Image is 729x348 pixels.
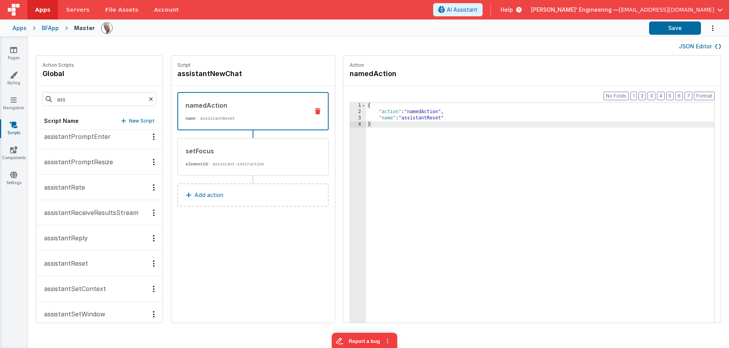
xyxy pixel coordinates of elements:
span: Apps [35,6,50,14]
button: AI Assistant [433,3,483,16]
button: assistantSetWindow [36,302,163,327]
strong: name [186,116,195,121]
input: Search scripts [42,92,156,106]
button: assistantSetContext [36,276,163,302]
button: assistantPromptResize [36,149,163,175]
span: AI Assistant [447,6,478,14]
h4: assistantNewChat [177,68,294,79]
p: Action [350,62,715,68]
div: Options [148,133,159,140]
span: Help [501,6,513,14]
strong: elementId [186,162,208,167]
p: assistantRate [39,183,85,192]
button: 2 [639,92,646,100]
div: 1 [350,103,366,109]
div: 4 [350,121,366,128]
button: 7 [685,92,692,100]
span: [EMAIL_ADDRESS][DOMAIN_NAME] [619,6,714,14]
h5: Script Name [44,117,79,125]
div: Options [148,286,159,292]
p: : assistant-instruction [186,161,303,167]
div: Options [148,184,159,191]
button: 1 [630,92,637,100]
button: No Folds [603,92,629,100]
button: 5 [666,92,674,100]
button: Options [701,20,717,36]
div: 3 [350,115,366,121]
div: BFApp [42,24,59,32]
div: namedAction [186,101,303,110]
button: New Script [121,117,155,125]
span: File Assets [105,6,139,14]
div: Options [148,210,159,216]
button: 4 [657,92,665,100]
p: assistantPromptResize [39,157,113,167]
div: Master [74,24,95,32]
button: JSON Editor [679,43,721,50]
p: assistantReceiveResultsStream [39,208,138,217]
p: assistantSetContext [39,284,106,293]
p: Script [177,62,329,68]
p: Action Scripts [42,62,74,68]
button: Add action [177,183,329,207]
img: 11ac31fe5dc3d0eff3fbbbf7b26fa6e1 [101,23,112,34]
p: Add action [195,190,223,200]
div: Options [148,235,159,241]
span: [PERSON_NAME]' Engineering — [531,6,619,14]
button: 6 [675,92,683,100]
div: Options [148,260,159,267]
button: assistantReset [36,251,163,276]
button: assistantPromptEnter [36,124,163,149]
p: : assistantReset [186,115,303,122]
button: [PERSON_NAME]' Engineering — [EMAIL_ADDRESS][DOMAIN_NAME] [531,6,723,14]
p: assistantPromptEnter [39,132,111,141]
button: Save [649,21,701,35]
div: 2 [350,109,366,115]
p: assistantReply [39,233,88,243]
p: assistantReset [39,259,88,268]
button: assistantRate [36,175,163,200]
div: Options [148,311,159,318]
div: Apps [12,24,27,32]
div: Options [148,159,159,165]
h4: global [42,68,74,79]
button: Format [694,92,715,100]
p: New Script [129,117,155,125]
div: setFocus [186,146,303,156]
h4: namedAction [350,68,467,79]
button: assistantReceiveResultsStream [36,200,163,225]
button: assistantReply [36,225,163,251]
p: assistantSetWindow [39,309,105,319]
button: 3 [648,92,655,100]
span: Servers [66,6,89,14]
